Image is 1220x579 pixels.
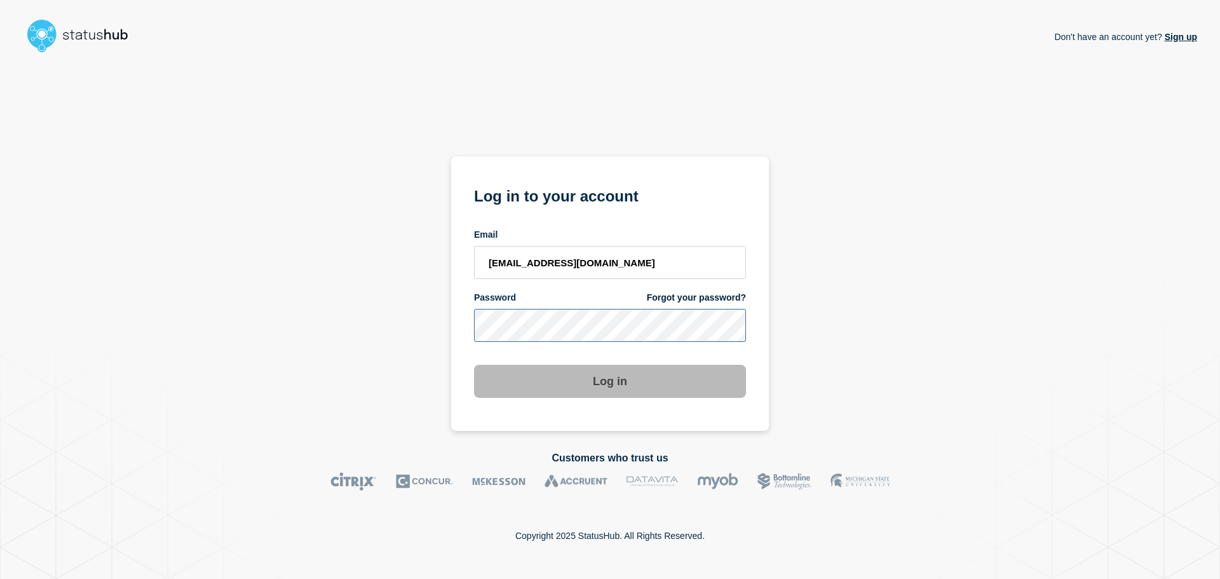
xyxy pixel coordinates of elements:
[757,472,811,491] img: Bottomline logo
[627,472,678,491] img: DataVita logo
[697,472,738,491] img: myob logo
[396,472,453,491] img: Concur logo
[474,365,746,398] button: Log in
[474,292,516,304] span: Password
[647,292,746,304] a: Forgot your password?
[474,183,746,207] h1: Log in to your account
[1162,32,1197,42] a: Sign up
[330,472,377,491] img: Citrix logo
[474,246,746,279] input: email input
[474,309,746,342] input: password input
[23,15,144,56] img: StatusHub logo
[23,453,1197,464] h2: Customers who trust us
[545,472,607,491] img: Accruent logo
[474,229,498,241] span: Email
[1054,22,1197,52] p: Don't have an account yet?
[830,472,890,491] img: MSU logo
[472,472,525,491] img: McKesson logo
[515,531,705,541] p: Copyright 2025 StatusHub. All Rights Reserved.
